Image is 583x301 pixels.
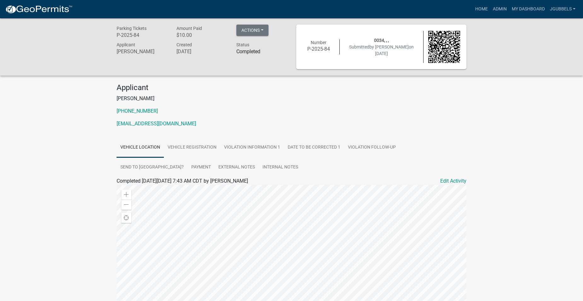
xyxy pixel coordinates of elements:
div: Zoom out [121,200,131,210]
h6: [PERSON_NAME] [117,48,167,54]
h4: Applicant [117,83,466,92]
a: Date To Be Corrected 1 [284,138,344,158]
div: Zoom in [121,190,131,200]
button: Actions [236,25,268,36]
a: Internal Notes [259,157,302,178]
span: Applicant [117,42,135,47]
span: Parking Tickets [117,26,147,31]
a: Edit Activity [440,177,466,185]
h6: P-2025-84 [303,46,335,52]
span: Created [176,42,192,47]
span: Status [236,42,249,47]
span: Submitted on [DATE] [349,44,414,56]
a: jgubbels [547,3,578,15]
span: Number [311,40,326,45]
a: [EMAIL_ADDRESS][DOMAIN_NAME] [117,121,196,127]
a: [PHONE_NUMBER] [117,108,158,114]
a: Home [473,3,490,15]
h6: P-2025-84 [117,32,167,38]
a: Violation Follow-up [344,138,400,158]
div: Find my location [121,213,131,223]
span: by [PERSON_NAME] [369,44,409,49]
a: Payment [188,157,215,178]
a: Violation Information 1 [220,138,284,158]
span: Amount Paid [176,26,202,31]
a: Vehicle Location [117,138,164,158]
p: [PERSON_NAME] [117,95,466,102]
a: Vehicle Registration [164,138,220,158]
a: My Dashboard [509,3,547,15]
img: QR code [428,31,460,63]
span: Completed [DATE][DATE] 7:43 AM CDT by [PERSON_NAME] [117,178,248,184]
h6: $10.00 [176,32,227,38]
strong: Completed [236,48,260,54]
a: Admin [490,3,509,15]
span: 0034, , , [374,38,389,43]
h6: [DATE] [176,48,227,54]
a: External Notes [215,157,259,178]
a: Send to [GEOGRAPHIC_DATA]? [117,157,188,178]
